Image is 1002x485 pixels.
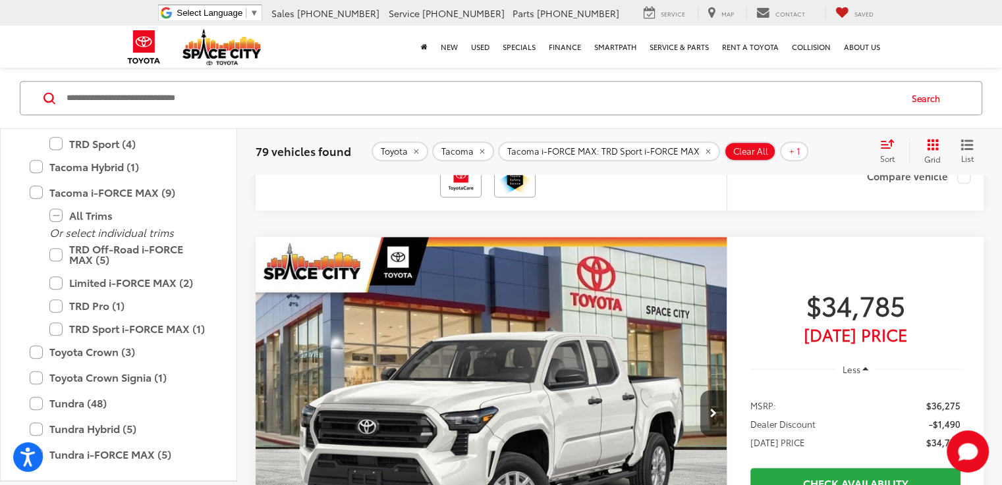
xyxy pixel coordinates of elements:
[49,132,208,155] label: TRD Sport (4)
[929,417,960,430] span: -$1,490
[372,141,428,161] button: remove Toyota
[698,6,744,20] a: Map
[750,399,776,412] span: MSRP:
[825,6,883,20] a: My Saved Vehicles
[464,26,496,68] a: Used
[177,8,242,18] span: Select Language
[899,82,959,115] button: Search
[177,8,258,18] a: Select Language​
[700,390,727,436] button: Next image
[643,26,715,68] a: Service & Parts
[119,26,169,68] img: Toyota
[30,418,208,441] label: Tundra Hybrid (5)
[49,238,208,272] label: TRD Off-Road i-FORCE MAX (5)
[854,9,874,18] span: Saved
[780,141,808,161] button: + 1
[498,141,720,161] button: remove Tacoma%20i-FORCE%20MAX: TRD%20Sport%20i-FORCE%20MAX
[951,138,984,165] button: List View
[271,7,294,20] span: Sales
[947,430,989,472] svg: Start Chat
[733,147,768,157] span: Clear All
[836,357,876,381] button: Less
[947,430,989,472] button: Toggle Chat Window
[926,436,960,449] span: $34,785
[256,143,351,159] span: 79 vehicles found
[537,7,619,20] span: [PHONE_NUMBER]
[49,318,208,341] label: TRD Sport i-FORCE MAX (1)
[588,26,643,68] a: SmartPath
[750,288,960,321] span: $34,785
[837,26,887,68] a: About Us
[496,26,542,68] a: Specials
[724,141,776,161] button: Clear All
[381,147,408,157] span: Toyota
[30,444,208,467] label: Tundra i-FORCE MAX (5)
[874,138,909,165] button: Select sort value
[507,147,700,157] span: Tacoma i-FORCE MAX: TRD Sport i-FORCE MAX
[422,7,505,20] span: [PHONE_NUMBER]
[49,224,174,240] i: Or select individual trims
[785,26,837,68] a: Collision
[49,272,208,295] label: Limited i-FORCE MAX (2)
[389,7,420,20] span: Service
[513,7,534,20] span: Parts
[65,82,899,114] input: Search by Make, Model, or Keyword
[441,147,474,157] span: Tacoma
[49,295,208,318] label: TRD Pro (1)
[880,153,895,164] span: Sort
[297,7,379,20] span: [PHONE_NUMBER]
[443,163,479,195] img: Toyota Care
[30,155,208,178] label: Tacoma Hybrid (1)
[49,204,208,227] label: All Trims
[250,8,258,18] span: ▼
[30,392,208,415] label: Tundra (48)
[542,26,588,68] a: Finance
[497,163,533,195] img: Toyota Safety Sense
[775,9,805,18] span: Contact
[715,26,785,68] a: Rent a Toyota
[30,181,208,204] label: Tacoma i-FORCE MAX (9)
[842,363,860,375] span: Less
[634,6,695,20] a: Service
[867,170,970,184] label: Compare Vehicle
[414,26,434,68] a: Home
[432,141,494,161] button: remove Tacoma
[750,328,960,341] span: [DATE] Price
[661,9,685,18] span: Service
[750,436,805,449] span: [DATE] PRICE
[746,6,815,20] a: Contact
[30,341,208,364] label: Toyota Crown (3)
[182,29,262,65] img: Space City Toyota
[960,153,974,164] span: List
[926,399,960,412] span: $36,275
[30,367,208,390] label: Toyota Crown Signia (1)
[721,9,734,18] span: Map
[909,138,951,165] button: Grid View
[750,417,816,430] span: Dealer Discount
[924,153,941,165] span: Grid
[789,147,800,157] span: + 1
[434,26,464,68] a: New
